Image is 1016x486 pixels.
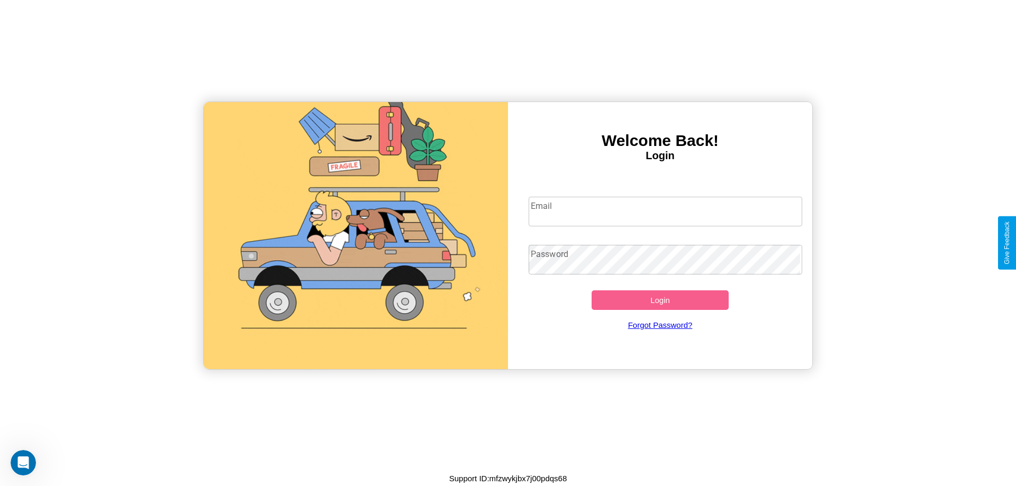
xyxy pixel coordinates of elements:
[1003,222,1011,264] div: Give Feedback
[449,471,567,485] p: Support ID: mfzwykjbx7j00pdqs68
[508,132,812,150] h3: Welcome Back!
[592,290,729,310] button: Login
[508,150,812,162] h4: Login
[11,450,36,475] iframe: Intercom live chat
[204,102,508,369] img: gif
[523,310,797,340] a: Forgot Password?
